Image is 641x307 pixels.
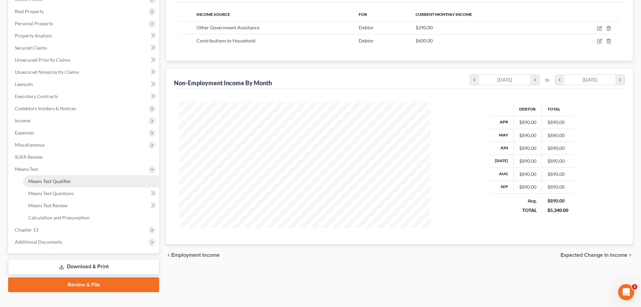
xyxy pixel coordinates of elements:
[519,207,537,214] div: TOTAL
[9,90,159,102] a: Executory Contracts
[359,25,374,30] span: Debtor
[490,181,514,193] th: Sep
[545,76,549,83] span: to
[564,75,616,85] div: [DATE]
[519,145,536,152] div: $890.00
[416,38,433,43] span: $600.00
[547,207,568,214] div: $5,340.00
[23,212,159,224] a: Calculation and Presumption
[15,33,52,38] span: Property Analysis
[490,142,514,155] th: Jun
[15,154,43,160] span: SOFA Review
[615,75,625,85] i: chevron_right
[490,129,514,142] th: May
[15,57,70,63] span: Unsecured Priority Claims
[542,168,574,181] td: $890.00
[555,75,564,85] i: chevron_left
[9,151,159,163] a: SOFA Review
[15,239,62,245] span: Additional Documents
[166,252,220,258] button: chevron_left Employment Income
[547,197,568,204] div: $890.00
[542,129,574,142] td: $890.00
[542,155,574,167] td: $890.00
[23,187,159,199] a: Means Test Questions
[15,166,38,172] span: Means Test
[15,8,44,14] span: Real Property
[479,75,531,85] div: [DATE]
[28,203,68,208] span: Means Test Review
[166,252,171,258] i: chevron_left
[514,102,542,116] th: Debtor
[359,12,367,17] span: For
[23,199,159,212] a: Means Test Review
[15,227,38,233] span: Chapter 13
[197,38,255,43] span: Contributions to Household
[197,12,230,17] span: Income Source
[15,45,47,51] span: Secured Claims
[359,38,374,43] span: Debtor
[416,25,433,30] span: $290.00
[15,69,79,75] span: Unsecured Nonpriority Claims
[15,21,53,26] span: Personal Property
[416,12,472,17] span: Current Monthly Income
[9,66,159,78] a: Unsecured Nonpriority Claims
[171,252,220,258] span: Employment Income
[490,168,514,181] th: Aug
[542,102,574,116] th: Total
[561,252,628,258] span: Expected Change in Income
[28,190,74,196] span: Means Test Questions
[15,130,34,135] span: Expenses
[15,81,33,87] span: Lawsuits
[9,54,159,66] a: Unsecured Priority Claims
[15,142,45,148] span: Miscellaneous
[28,215,90,220] span: Calculation and Presumption
[628,252,633,258] i: chevron_right
[8,259,159,275] a: Download & Print
[470,75,479,85] i: chevron_left
[15,93,58,99] span: Executory Contracts
[519,197,537,204] div: Avg.
[618,284,634,300] iframe: Intercom live chat
[8,277,159,292] a: Review & File
[519,171,536,178] div: $890.00
[519,132,536,139] div: $890.00
[28,178,71,184] span: Means Test Qualifier
[9,78,159,90] a: Lawsuits
[519,158,536,164] div: $890.00
[9,42,159,54] a: Secured Claims
[15,105,76,111] span: Codebtors Insiders & Notices
[519,184,536,190] div: $890.00
[15,118,30,123] span: Income
[490,155,514,167] th: [DATE]
[542,116,574,129] td: $890.00
[519,119,536,126] div: $890.00
[542,181,574,193] td: $890.00
[530,75,539,85] i: chevron_right
[174,79,272,87] div: Non-Employment Income By Month
[197,25,259,30] span: Other Government Assistance
[632,284,637,289] span: 1
[542,142,574,155] td: $890.00
[490,116,514,129] th: Apr
[23,175,159,187] a: Means Test Qualifier
[9,30,159,42] a: Property Analysis
[561,252,633,258] button: Expected Change in Income chevron_right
